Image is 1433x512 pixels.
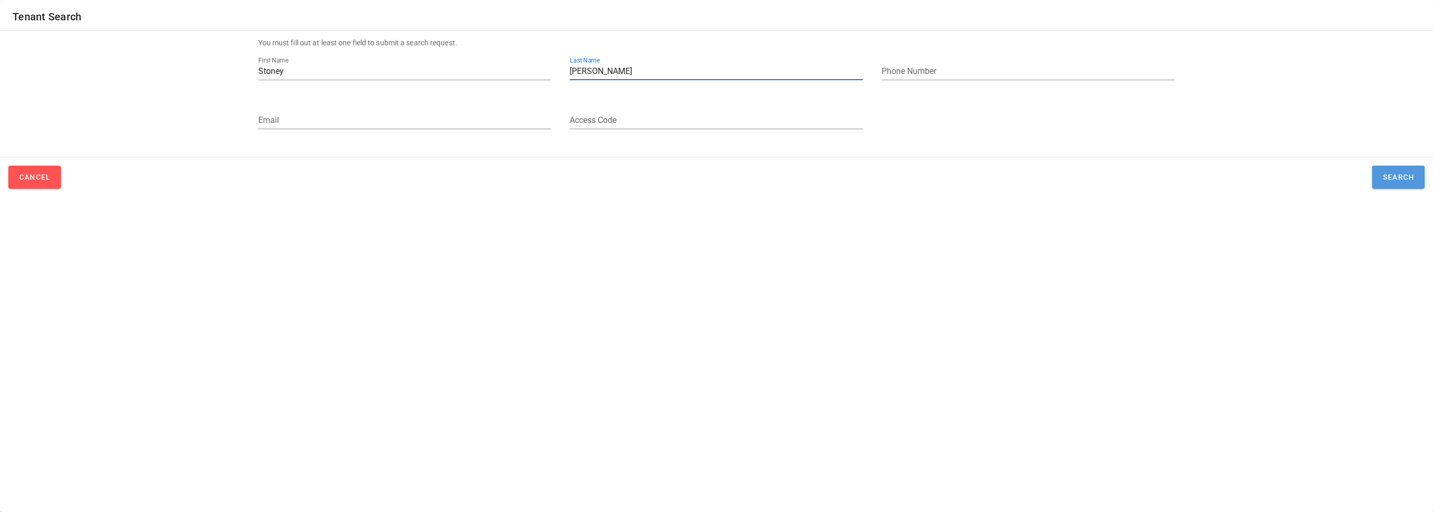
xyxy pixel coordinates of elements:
label: First Name [258,57,288,65]
span: Search [1382,173,1415,181]
button: Cancel [8,166,61,189]
label: Last Name [570,57,600,65]
button: Search [1372,166,1425,189]
span: Cancel [19,173,51,181]
div: You must fill out at least one field to submit a search request. [258,37,1175,48]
